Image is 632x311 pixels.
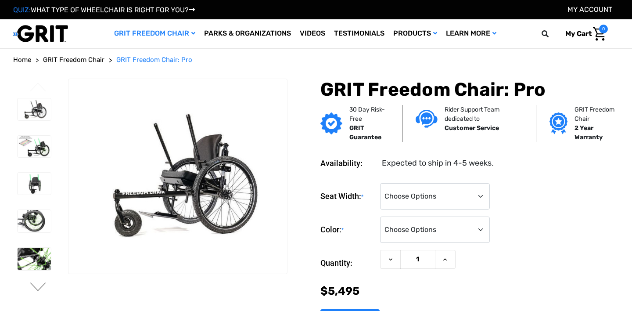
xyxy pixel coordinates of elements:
a: Cart with 0 items [559,25,608,43]
label: Color: [320,217,376,243]
a: Account [567,5,612,14]
a: GRIT Freedom Chair: Pro [116,55,192,65]
img: GRIT Freedom Chair Pro: front view of Pro model all terrain wheelchair with green lever wraps and... [18,173,51,195]
a: GRIT Freedom Chair [43,55,104,65]
strong: GRIT Guarantee [349,124,381,141]
span: $5,495 [320,285,359,297]
img: GRIT Freedom Chair Pro: close up side view of Pro off road wheelchair model highlighting custom c... [18,210,51,232]
p: Rider Support Team dedicated to [445,105,523,123]
a: Learn More [442,19,501,48]
a: GRIT Freedom Chair [110,19,200,48]
p: GRIT Freedom Chair [575,105,622,123]
nav: Breadcrumb [13,55,619,65]
input: Search [546,25,559,43]
img: GRIT Guarantee [320,112,342,134]
p: 30 Day Risk-Free [349,105,389,123]
img: Cart [593,27,606,41]
a: Parks & Organizations [200,19,295,48]
span: My Cart [565,29,592,38]
strong: Customer Service [445,124,499,132]
label: Seat Width: [320,183,376,210]
strong: 2 Year Warranty [575,124,603,141]
dt: Availability: [320,157,376,169]
span: QUIZ: [13,6,31,14]
a: Testimonials [330,19,389,48]
img: GRIT Freedom Chair Pro: the Pro model shown including contoured Invacare Matrx seatback, Spinergy... [68,103,287,249]
a: Products [389,19,442,48]
img: GRIT Freedom Chair Pro: side view of Pro model with green lever wraps and spokes on Spinergy whee... [18,136,51,157]
img: Grit freedom [549,112,567,134]
a: QUIZ:WHAT TYPE OF WHEELCHAIR IS RIGHT FOR YOU? [13,6,195,14]
a: Home [13,55,31,65]
span: GRIT Freedom Chair: Pro [116,56,192,64]
span: Home [13,56,31,64]
dd: Expected to ship in 4-5 weeks. [382,157,494,169]
img: GRIT Freedom Chair Pro: close up of one Spinergy wheel with green-colored spokes and upgraded dri... [18,248,51,270]
h1: GRIT Freedom Chair: Pro [320,79,619,101]
button: Go to slide 2 of 3 [29,282,47,293]
img: Customer service [416,110,438,128]
button: Go to slide 3 of 3 [29,83,47,93]
span: GRIT Freedom Chair [43,56,104,64]
span: 0 [599,25,608,33]
a: Videos [295,19,330,48]
img: GRIT Freedom Chair Pro: the Pro model shown including contoured Invacare Matrx seatback, Spinergy... [18,98,51,121]
img: GRIT All-Terrain Wheelchair and Mobility Equipment [13,25,68,43]
label: Quantity: [320,250,376,276]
